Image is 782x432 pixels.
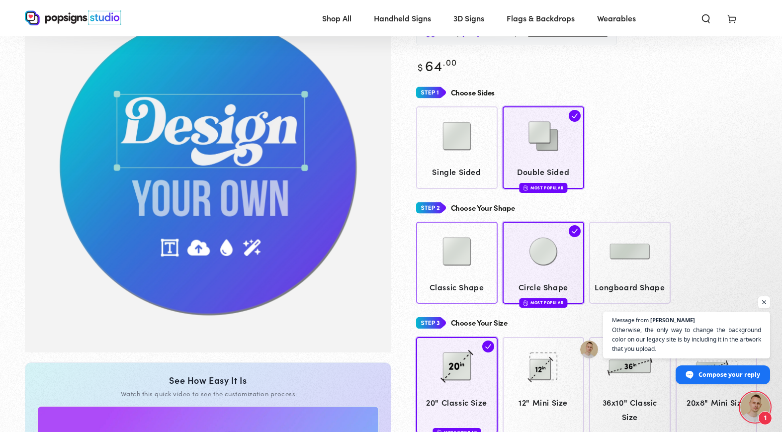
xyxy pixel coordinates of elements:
span: Flags & Backdrops [507,11,575,25]
img: Double Sided [519,111,568,161]
h4: Choose Your Shape [451,204,515,212]
span: Compose your reply [698,366,760,383]
span: 12" Mini Size [507,395,579,410]
div: Most Popular [519,183,567,192]
a: Single Sided Single Sided [416,106,498,188]
img: Circle Shape [519,227,568,276]
a: Handheld Signs [366,5,438,31]
bdi: 64 [416,55,457,75]
span: Single Sided [421,165,493,179]
sup: .00 [443,56,457,68]
span: Classic Shape [421,280,493,294]
img: Step 2 [416,199,446,217]
a: Wearables [590,5,643,31]
img: Longboard Shape [605,227,655,276]
h4: Choose Sides [451,88,495,97]
span: $ [418,60,424,74]
span: [PERSON_NAME] [650,317,695,323]
h4: Choose Your Size [451,319,508,327]
span: Longboard Shape [594,280,666,294]
img: Step 1 [416,84,446,102]
span: Wearables [597,11,636,25]
span: 3D Signs [453,11,484,25]
span: Circle Shape [507,280,579,294]
span: 20" Classic Size [421,395,493,410]
img: fire.svg [523,184,528,191]
a: Shop All [315,5,359,31]
img: 20 [432,342,482,391]
a: Flags & Backdrops [499,5,582,31]
img: fire.svg [523,299,528,306]
img: Popsigns Studio [25,10,121,25]
a: 3D Signs [446,5,492,31]
span: 20x8" Mini Size [680,395,752,410]
div: Most Popular [519,298,567,308]
img: check.svg [569,225,581,237]
span: 36x10" Classic Size [594,395,666,424]
img: check.svg [569,110,581,122]
span: Handheld Signs [374,11,431,25]
img: 12 [519,342,568,391]
summary: Search our site [693,7,719,29]
a: Open chat [740,392,770,422]
span: Otherwise, the only way to change the background color on our legacy site is by including it in t... [612,325,761,353]
div: Watch this quick video to see the customization process [37,389,379,398]
div: See How Easy It Is [37,375,379,386]
img: Classic Shape [432,227,482,276]
a: Circle Shape Circle Shape Most Popular [503,222,584,304]
img: Step 3 [416,314,446,332]
span: 1 [758,411,772,425]
img: check.svg [482,341,494,352]
a: Double Sided Double Sided Most Popular [503,106,584,188]
a: Longboard Shape Longboard Shape [589,222,671,304]
span: Shop All [322,11,351,25]
img: Single Sided [432,111,482,161]
a: Classic Shape Classic Shape [416,222,498,304]
span: Double Sided [507,165,579,179]
span: Message from [612,317,649,323]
